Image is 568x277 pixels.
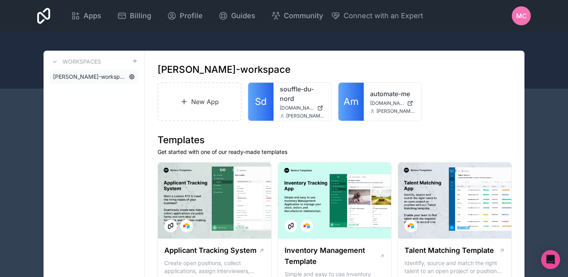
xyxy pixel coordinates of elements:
[338,83,364,121] a: Am
[280,105,314,111] span: [DOMAIN_NAME]
[376,108,415,114] span: [PERSON_NAME][EMAIL_ADDRESS][DOMAIN_NAME]
[161,7,209,25] a: Profile
[255,95,267,108] span: Sd
[280,105,325,111] a: [DOMAIN_NAME]
[248,83,274,121] a: Sd
[50,57,101,66] a: Workspaces
[158,148,512,156] p: Get started with one of our ready-made templates
[65,7,108,25] a: Apps
[331,10,423,21] button: Connect with an Expert
[284,10,323,21] span: Community
[370,100,415,106] a: [DOMAIN_NAME]
[344,10,423,21] span: Connect with an Expert
[285,245,380,267] h1: Inventory Management Template
[158,82,241,121] a: New App
[280,84,325,103] a: souffle-du-nord
[164,245,256,256] h1: Applicant Tracking System
[405,259,505,275] p: Identify, source and match the right talent to an open project or position with our Talent Matchi...
[541,250,560,269] div: Open Intercom Messenger
[344,95,359,108] span: Am
[370,100,404,106] span: [DOMAIN_NAME]
[212,7,262,25] a: Guides
[158,63,291,76] h1: [PERSON_NAME]-workspace
[265,7,329,25] a: Community
[405,245,494,256] h1: Talent Matching Template
[231,10,255,21] span: Guides
[158,134,512,146] h1: Templates
[408,223,414,229] img: Airtable Logo
[183,223,190,229] img: Airtable Logo
[63,58,101,66] h3: Workspaces
[370,89,415,99] a: automate-me
[304,223,310,229] img: Airtable Logo
[286,113,325,119] span: [PERSON_NAME][EMAIL_ADDRESS][DOMAIN_NAME]
[84,10,101,21] span: Apps
[130,10,151,21] span: Billing
[516,11,527,21] span: MC
[53,73,125,81] span: [PERSON_NAME]-workspace
[164,259,265,275] p: Create open positions, collect applications, assign interviewers, centralise candidate feedback a...
[111,7,158,25] a: Billing
[180,10,203,21] span: Profile
[50,70,138,84] a: [PERSON_NAME]-workspace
